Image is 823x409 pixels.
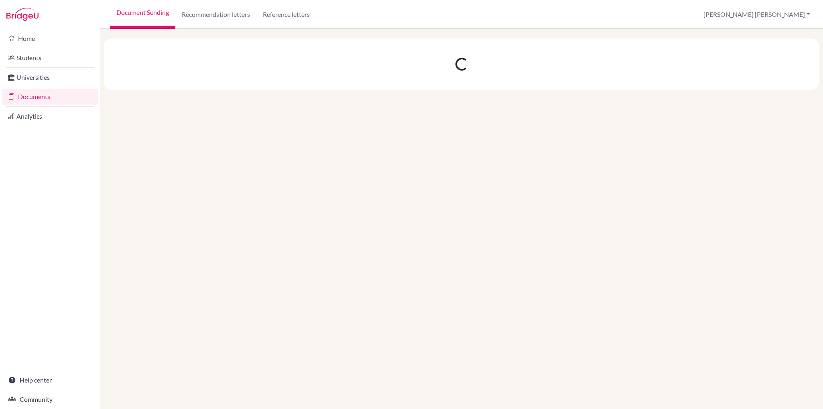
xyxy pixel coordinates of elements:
[2,391,98,407] a: Community
[2,108,98,124] a: Analytics
[2,372,98,388] a: Help center
[2,50,98,66] a: Students
[2,89,98,105] a: Documents
[700,7,813,22] button: [PERSON_NAME] [PERSON_NAME]
[2,69,98,85] a: Universities
[6,8,39,21] img: Bridge-U
[2,30,98,47] a: Home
